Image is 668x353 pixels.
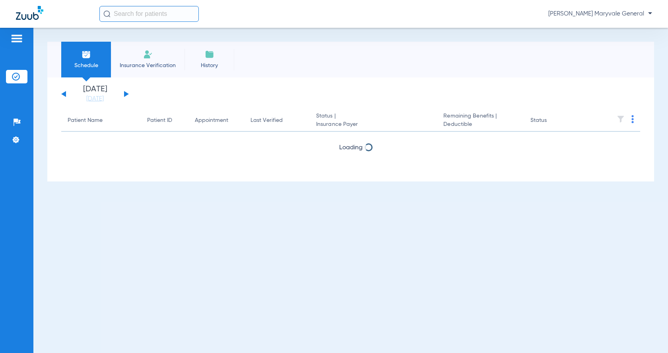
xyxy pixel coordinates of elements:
th: Status [524,110,578,132]
img: Zuub Logo [16,6,43,20]
span: Loading [339,145,363,151]
div: Patient Name [68,116,134,125]
a: [DATE] [71,95,119,103]
span: Insurance Payer [316,120,431,129]
span: Deductible [443,120,517,129]
li: [DATE] [71,85,119,103]
span: History [190,62,228,69]
div: Last Verified [250,116,303,125]
span: Insurance Verification [117,62,179,69]
img: filter.svg [617,115,625,123]
img: Manual Insurance Verification [143,50,153,59]
span: Schedule [67,62,105,69]
span: [PERSON_NAME] Maryvale General [548,10,652,18]
img: History [205,50,214,59]
th: Remaining Benefits | [437,110,524,132]
div: Patient ID [147,116,172,125]
div: Appointment [195,116,238,125]
th: Status | [310,110,437,132]
div: Patient ID [147,116,182,125]
div: Last Verified [250,116,283,125]
div: Appointment [195,116,228,125]
img: Search Icon [103,10,111,17]
img: hamburger-icon [10,34,23,43]
img: Schedule [82,50,91,59]
img: group-dot-blue.svg [631,115,634,123]
input: Search for patients [99,6,199,22]
div: Patient Name [68,116,103,125]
